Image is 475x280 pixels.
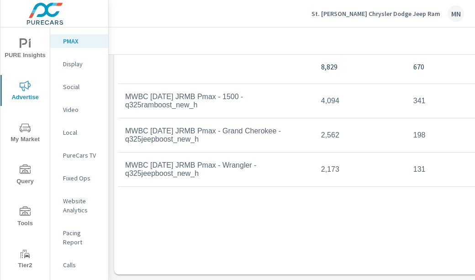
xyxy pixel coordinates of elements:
div: Social [50,80,108,94]
p: Website Analytics [63,196,101,215]
span: PURE Insights [3,38,47,61]
td: MWBC [DATE] JRMB Pmax - Wrangler - q325jeepboost_new_h [118,154,314,185]
p: PureCars TV [63,151,101,160]
span: Tier2 [3,248,47,271]
p: Fixed Ops [63,174,101,183]
span: Query [3,164,47,187]
p: Display [63,59,101,69]
p: St. [PERSON_NAME] Chrysler Dodge Jeep Ram [311,10,440,18]
td: 4,094 [314,90,406,112]
p: Local [63,128,101,137]
div: Pacing Report [50,226,108,249]
td: MWBC [DATE] JRMB Pmax - 1500 - q325ramboost_new_h [118,85,314,116]
td: 2,173 [314,158,406,181]
span: Tools [3,206,47,229]
div: MN [448,5,464,22]
div: Calls [50,258,108,272]
div: Display [50,57,108,71]
td: MWBC [DATE] JRMB Pmax - Grand Cherokee - q325jeepboost_new_h [118,120,314,151]
p: Social [63,82,101,91]
p: Calls [63,260,101,269]
div: PureCars TV [50,148,108,162]
span: My Market [3,122,47,145]
span: Advertise [3,80,47,103]
div: PMAX [50,34,108,48]
p: Pacing Report [63,228,101,247]
div: Website Analytics [50,194,108,217]
p: 8,829 [321,61,399,72]
div: Fixed Ops [50,171,108,185]
div: Video [50,103,108,116]
p: PMAX [63,37,101,46]
td: 2,562 [314,124,406,147]
div: Local [50,126,108,139]
p: Video [63,105,101,114]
